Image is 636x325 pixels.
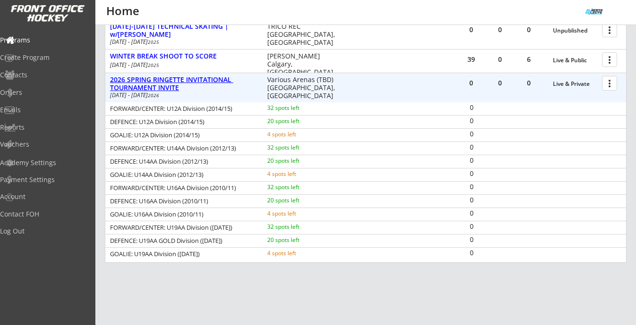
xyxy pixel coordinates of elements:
[267,118,328,124] div: 20 spots left
[458,250,485,256] div: 0
[110,211,254,217] div: GOALIE: U16AA Division (2010/11)
[457,56,485,63] div: 39
[110,225,254,231] div: FORWARD/CENTER: U19AA Division ([DATE])
[458,104,485,111] div: 0
[267,237,328,243] div: 20 spots left
[515,56,543,63] div: 6
[110,119,254,125] div: DEFENCE: U12A Division (2014/15)
[148,92,159,99] em: 2026
[267,132,328,137] div: 4 spots left
[267,145,328,150] div: 32 spots left
[458,183,485,190] div: 0
[486,56,514,63] div: 0
[267,76,341,100] div: Various Arenas (TBD) [GEOGRAPHIC_DATA], [GEOGRAPHIC_DATA]
[267,184,328,190] div: 32 spots left
[457,80,485,86] div: 0
[458,144,485,150] div: 0
[602,23,617,37] button: more_vert
[553,27,597,34] div: Unpublished
[267,211,328,217] div: 4 spots left
[110,62,254,68] div: [DATE] - [DATE]
[267,250,328,256] div: 4 spots left
[458,131,485,137] div: 0
[458,157,485,164] div: 0
[110,52,257,60] div: WINTER BREAK SHOOT TO SCORE
[110,185,254,191] div: FORWARD/CENTER: U16AA Division (2010/11)
[602,76,617,91] button: more_vert
[110,39,254,45] div: [DATE] - [DATE]
[267,224,328,230] div: 32 spots left
[486,26,514,33] div: 0
[110,198,254,204] div: DEFENCE: U16AA Division (2010/11)
[458,223,485,230] div: 0
[110,132,254,138] div: GOALIE: U12A Division (2014/15)
[458,170,485,177] div: 0
[486,80,514,86] div: 0
[267,171,328,177] div: 4 spots left
[110,76,257,92] div: 2026 SPRING RINGETTE INVITATIONAL TOURNAMENT INVITE
[458,197,485,203] div: 0
[515,80,543,86] div: 0
[553,57,597,64] div: Live & Public
[267,198,328,203] div: 20 spots left
[602,52,617,67] button: more_vert
[267,52,341,76] div: [PERSON_NAME] Calgary, [GEOGRAPHIC_DATA]
[267,23,341,46] div: TRICO REC [GEOGRAPHIC_DATA], [GEOGRAPHIC_DATA]
[110,251,254,257] div: GOALIE: U19AA Division ([DATE])
[148,62,159,68] em: 2025
[110,92,254,98] div: [DATE] - [DATE]
[110,145,254,151] div: FORWARD/CENTER: U14AA Division (2012/13)
[110,23,257,39] div: [DATE]-[DATE] TECHNICAL SKATING | w/[PERSON_NAME]
[458,117,485,124] div: 0
[515,26,543,33] div: 0
[457,26,485,33] div: 0
[553,81,597,87] div: Live & Private
[110,158,254,165] div: DEFENCE: U14AA Division (2012/13)
[267,158,328,164] div: 20 spots left
[148,39,159,45] em: 2025
[110,238,254,244] div: DEFENCE: U19AA GOLD Division ([DATE])
[110,172,254,178] div: GOALIE: U14AA Division (2012/13)
[458,210,485,217] div: 0
[110,106,254,112] div: FORWARD/CENTER: U12A Division (2014/15)
[458,236,485,243] div: 0
[267,105,328,111] div: 32 spots left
